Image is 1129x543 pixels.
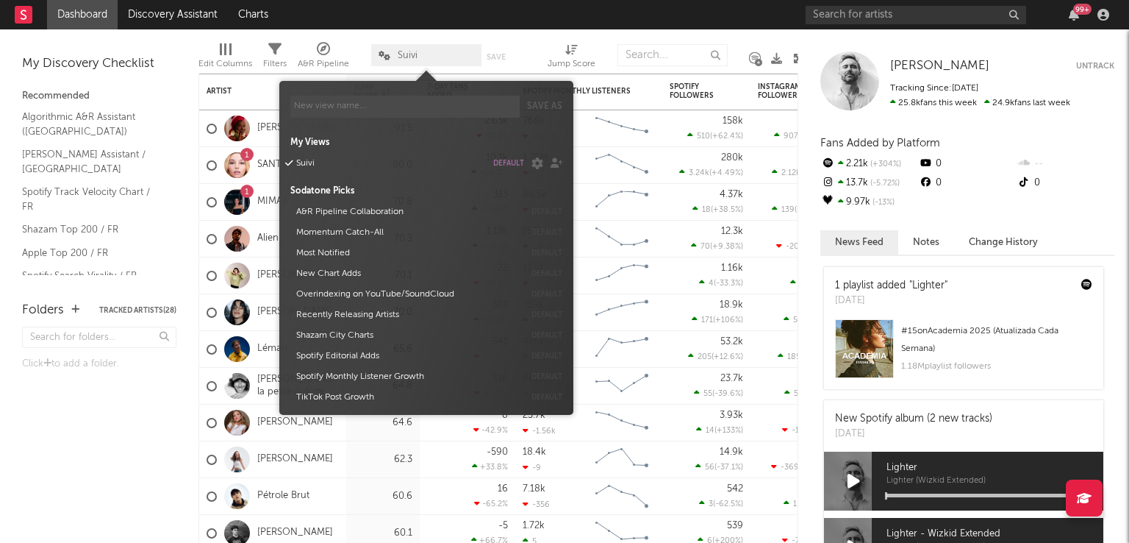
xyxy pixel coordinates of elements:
svg: Chart title [589,258,655,294]
div: 99 + [1073,4,1092,15]
div: -- [1017,155,1114,174]
span: 139 [781,206,795,214]
button: default [531,270,562,277]
input: Search... [617,44,728,66]
svg: Chart title [589,405,655,441]
div: 13.7k [820,174,918,193]
a: [PERSON_NAME] Assistant / [GEOGRAPHIC_DATA] [22,146,162,177]
div: 8 [502,411,508,420]
div: 60.1 [354,525,412,542]
button: Notes [898,230,954,255]
span: +38.5 % [713,206,741,214]
div: Jump Score [548,37,595,79]
div: -590 [487,447,508,457]
a: Algorithmic A&R Assistant ([GEOGRAPHIC_DATA]) [22,109,162,139]
svg: Chart title [589,331,655,368]
div: 12.3k [721,227,743,236]
div: Spotify Followers [670,82,721,100]
div: # 15 on Academia 2025 (Atualizada Cada Semana) [901,322,1092,358]
div: 14.9k [720,447,743,457]
div: 542 [727,484,743,494]
button: TikTok Post Growth [291,387,524,408]
button: A&R Pipeline Collaboration [291,202,524,222]
a: [PERSON_NAME] [257,416,333,429]
span: 4 [709,280,714,288]
div: ( ) [688,352,743,361]
div: Filters [263,55,287,73]
div: New Spotify album (2 new tracks) [835,411,992,427]
span: +106 % [715,316,741,324]
div: 60.6 [354,488,412,505]
button: Shazam City Charts [291,325,524,346]
div: 18.9k [720,300,743,310]
button: default [531,373,562,380]
input: Search for folders... [22,327,176,348]
button: default [493,160,524,167]
a: [PERSON_NAME] [257,122,333,135]
span: -13 % [870,199,895,207]
div: 16 [498,484,508,494]
div: Click to add a folder. [22,355,176,373]
div: 62.3 [354,451,412,469]
div: Filters [263,37,287,79]
span: 907 [784,132,798,141]
button: Change History [954,230,1053,255]
input: Search for artists [806,6,1026,24]
div: 1 playlist added [835,278,947,294]
span: -62.5 % [715,500,741,508]
a: #15onAcademia 2025 (Atualizada Cada Semana)1.18Mplaylist followers [824,319,1103,389]
div: My Views [290,136,562,149]
div: ( ) [699,278,743,288]
span: Lighter [886,459,1103,477]
a: SANTA [257,159,287,171]
span: Suivi [398,51,417,60]
span: Lighter (Wizkid Extended) [886,477,1103,486]
svg: Chart title [589,221,655,258]
div: Recommended [22,88,176,105]
span: [PERSON_NAME] [890,60,989,72]
a: Spotify Track Velocity Chart / FR [22,184,162,214]
div: ( ) [778,352,831,361]
button: 99+ [1069,9,1079,21]
span: -20 [786,243,799,251]
svg: Chart title [589,110,655,147]
div: -1.56k [523,426,556,436]
div: 23.7k [720,374,743,383]
span: 171 [701,316,713,324]
span: -37.1 % [717,464,741,472]
div: 7.18k [523,484,545,494]
div: 9.97k [820,193,918,212]
span: 205 [698,353,712,361]
div: ( ) [776,241,831,251]
span: 18 [702,206,711,214]
span: +9.38 % [712,243,741,251]
button: default [531,229,562,236]
div: 2.21k [820,155,918,174]
button: Momentum Catch-All [291,222,524,243]
span: -39.6 % [714,390,741,398]
div: ( ) [692,315,743,324]
button: default [531,249,562,257]
div: 1.16k [721,263,743,273]
span: 55 [703,390,712,398]
svg: Chart title [589,441,655,478]
div: My Discovery Checklist [22,55,176,73]
div: ( ) [772,168,831,177]
div: Artist [207,87,317,96]
div: Edit Columns [198,37,252,79]
a: [PERSON_NAME] [257,306,333,319]
span: 70 [700,243,710,251]
svg: Chart title [589,184,655,221]
button: Save [487,53,506,61]
div: 3.93k [720,411,743,420]
div: ( ) [784,388,831,398]
svg: Chart title [589,294,655,331]
button: Tracked Artists(28) [99,307,176,314]
span: +304 % [868,160,901,168]
span: -5.72 % [868,180,900,188]
button: Spotify Monthly Listener Growth [291,366,524,387]
button: default [531,394,562,401]
div: 64.6 [354,414,412,432]
div: Spotify Monthly Listeners [523,87,633,96]
div: 0 [918,155,1016,174]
